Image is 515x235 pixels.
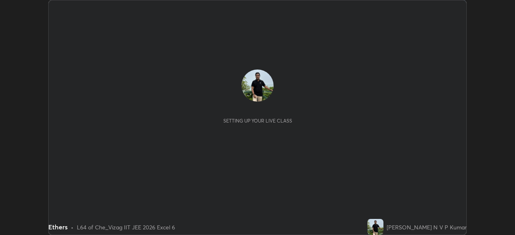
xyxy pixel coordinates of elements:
[71,223,74,231] div: •
[367,219,383,235] img: 7f7378863a514fab9cbf00fe159637ce.jpg
[77,223,175,231] div: L64 of Che_Vizag IIT JEE 2026 Excel 6
[241,69,274,102] img: 7f7378863a514fab9cbf00fe159637ce.jpg
[223,118,292,124] div: Setting up your live class
[48,222,68,232] div: Ethers
[387,223,467,231] div: [PERSON_NAME] N V P Kumar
